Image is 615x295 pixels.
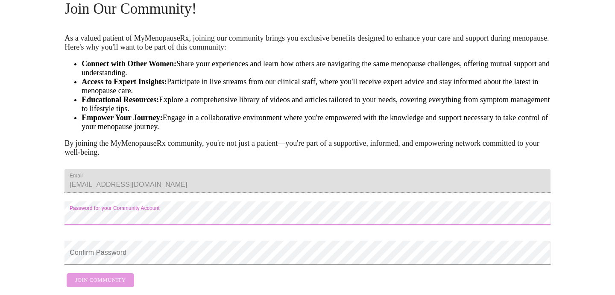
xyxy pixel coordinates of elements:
li: Explore a comprehensive library of videos and articles tailored to your needs, covering everythin... [82,95,551,113]
p: By joining the MyMenopauseRx community, you're not just a patient—you're part of a supportive, in... [64,139,551,157]
li: Share your experiences and learn how others are navigating the same menopause challenges, offerin... [82,59,551,77]
li: Participate in live streams from our clinical staff, where you'll receive expert advice and stay ... [82,77,551,95]
p: As a valued patient of MyMenopauseRx, joining our community brings you exclusive benefits designe... [64,34,551,52]
li: Engage in a collaborative environment where you're empowered with the knowledge and support neces... [82,113,551,131]
h4: Join Our Community! [64,0,551,18]
strong: Educational Resources: [82,95,159,104]
strong: Connect with Other Women: [82,59,176,68]
strong: Access to Expert Insights: [82,77,167,86]
strong: Empower Your Journey: [82,113,163,122]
